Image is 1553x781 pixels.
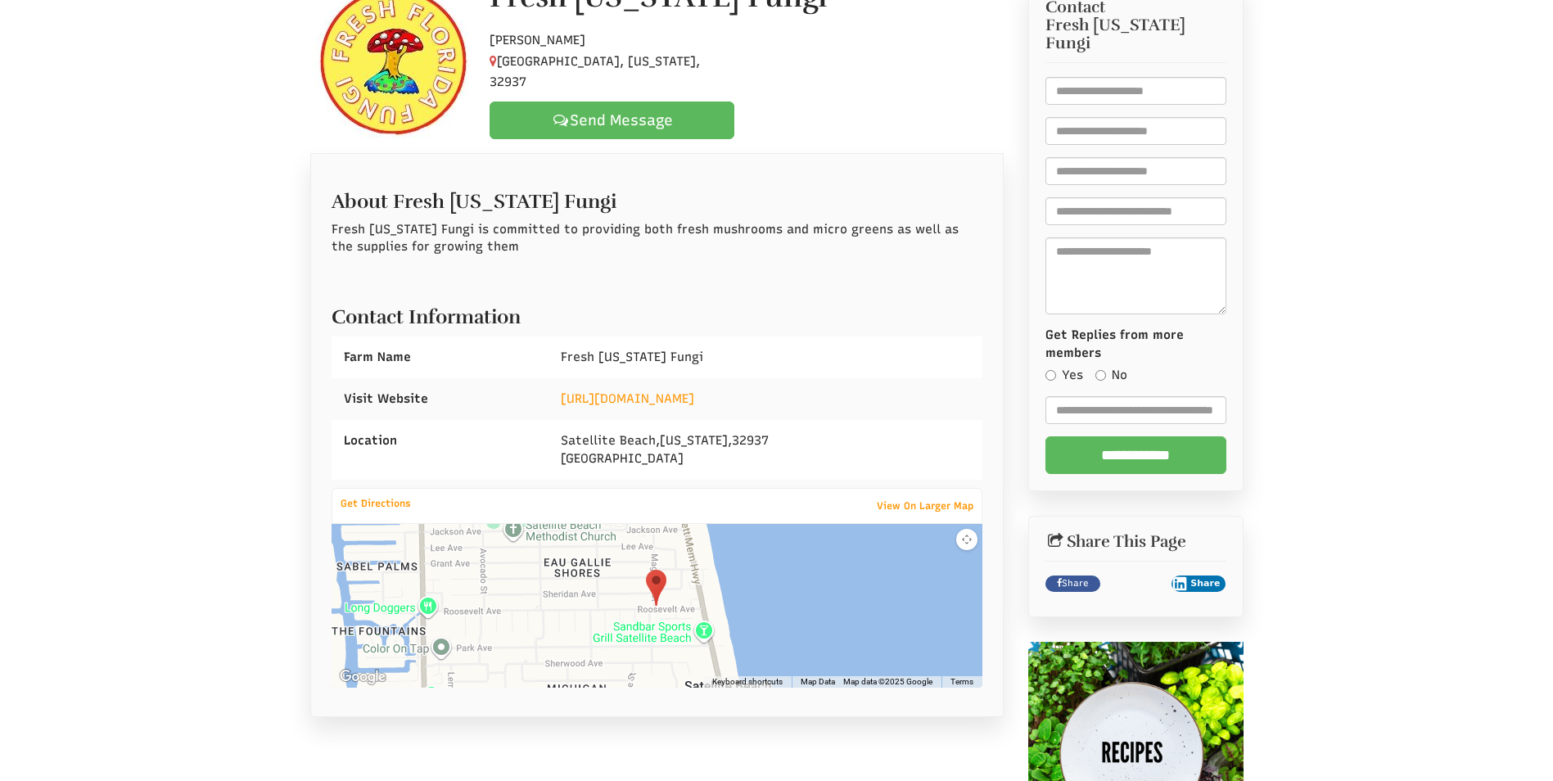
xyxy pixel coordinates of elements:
[869,494,982,517] a: View On Larger Map
[332,420,549,462] div: Location
[490,54,700,90] span: [GEOGRAPHIC_DATA], [US_STATE], 32937
[561,350,703,364] span: Fresh [US_STATE] Fungi
[332,183,983,212] h2: About Fresh [US_STATE] Fungi
[490,102,734,139] a: Send Message
[561,391,694,406] a: [URL][DOMAIN_NAME]
[956,529,977,550] button: Map camera controls
[336,666,390,688] a: Open this area in Google Maps (opens a new window)
[332,336,549,378] div: Farm Name
[310,153,1004,154] ul: Profile Tabs
[801,676,835,688] button: Map Data
[332,494,419,513] a: Get Directions
[549,420,982,480] div: , , [GEOGRAPHIC_DATA]
[1108,576,1163,592] iframe: X Post Button
[336,666,390,688] img: Google
[332,378,549,420] div: Visit Website
[660,433,728,448] span: [US_STATE]
[490,33,585,47] span: [PERSON_NAME]
[843,676,932,688] span: Map data ©2025 Google
[732,433,769,448] span: 32937
[712,676,783,688] button: Keyboard shortcuts
[1045,370,1056,381] input: Yes
[1045,16,1226,52] span: Fresh [US_STATE] Fungi
[1095,367,1127,384] label: No
[1045,576,1100,592] a: Share
[561,433,656,448] span: Satellite Beach
[950,676,973,688] a: Terms
[332,298,983,327] h2: Contact Information
[1172,576,1226,592] button: Share
[1045,327,1226,362] label: Get Replies from more members
[1095,370,1106,381] input: No
[1045,367,1083,384] label: Yes
[332,221,983,256] p: Fresh [US_STATE] Fungi is committed to providing both fresh mushrooms and micro greens as well as...
[1045,533,1226,551] h2: Share This Page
